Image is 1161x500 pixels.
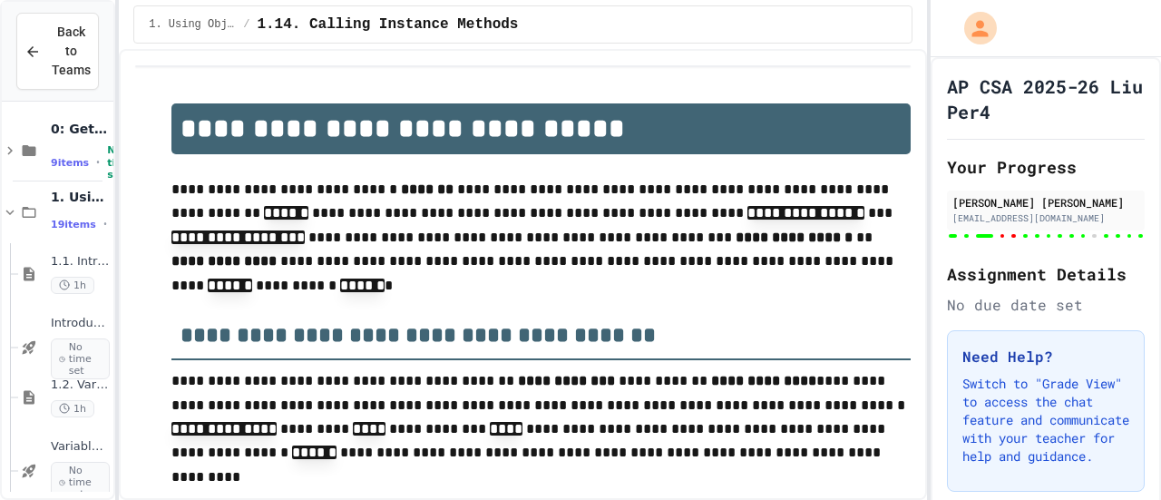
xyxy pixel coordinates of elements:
div: My Account [945,7,1001,49]
span: 1.2. Variables and Data Types [51,377,110,393]
span: 1. Using Objects and Methods [149,17,236,32]
span: 1h [51,400,94,417]
h2: Assignment Details [947,261,1145,287]
span: 9 items [51,157,89,169]
span: / [243,17,249,32]
span: 0: Getting Started [51,121,110,137]
span: No time set [107,144,132,181]
span: Variables and Data Types - Quiz [51,439,110,455]
iframe: chat widget [1010,348,1143,426]
span: No time set [51,338,110,380]
span: 1h [51,277,94,294]
span: 1.14. Calling Instance Methods [257,14,518,35]
span: Back to Teams [52,23,91,80]
h1: AP CSA 2025-26 Liu Per4 [947,74,1145,124]
button: Back to Teams [16,13,99,90]
span: 19 items [51,219,96,230]
div: [EMAIL_ADDRESS][DOMAIN_NAME] [952,211,1139,225]
span: • [103,217,107,231]
span: 1. Using Objects and Methods [51,189,110,205]
span: • [96,155,100,170]
div: [PERSON_NAME] [PERSON_NAME] [952,194,1139,211]
iframe: chat widget [1085,427,1143,482]
span: Introduction to Algorithms, Programming, and Compilers [51,316,110,331]
h2: Your Progress [947,154,1145,180]
span: 1.1. Introduction to Algorithms, Programming, and Compilers [51,254,110,270]
h3: Need Help? [962,346,1129,368]
p: Switch to "Grade View" to access the chat feature and communicate with your teacher for help and ... [962,375,1129,466]
div: No due date set [947,294,1145,316]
